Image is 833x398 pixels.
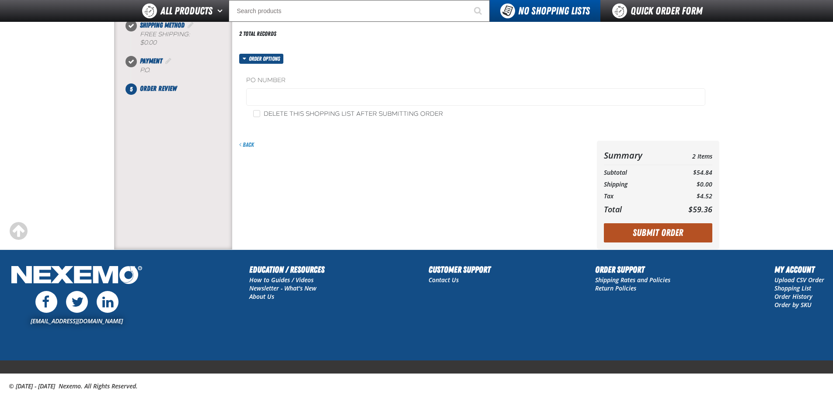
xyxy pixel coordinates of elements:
[140,84,177,93] span: Order Review
[774,263,824,276] h2: My Account
[9,263,145,289] img: Nexemo Logo
[429,263,491,276] h2: Customer Support
[429,276,459,284] a: Contact Us
[774,292,812,301] a: Order History
[249,54,283,64] span: Order options
[239,30,276,38] div: 2 total records
[131,83,232,94] li: Order Review. Step 5 of 5. Not Completed
[774,301,812,309] a: Order by SKU
[186,21,195,29] a: Edit Shipping Method
[239,141,254,148] a: Back
[239,54,284,64] button: Order options
[246,76,705,85] label: PO Number
[140,21,185,29] span: Shipping Method
[31,317,123,325] a: [EMAIL_ADDRESS][DOMAIN_NAME]
[249,284,317,292] a: Newsletter - What's New
[774,276,824,284] a: Upload CSV Order
[131,20,232,56] li: Shipping Method. Step 3 of 5. Completed
[670,148,712,163] td: 2 Items
[140,39,157,46] strong: $0.00
[140,66,232,75] div: P.O.
[595,284,636,292] a: Return Policies
[670,190,712,202] td: $4.52
[604,223,712,242] button: Submit Order
[604,167,671,179] th: Subtotal
[518,5,590,17] span: No Shopping Lists
[164,57,173,65] a: Edit Payment
[249,292,274,301] a: About Us
[670,179,712,190] td: $0.00
[253,110,260,117] input: Delete this shopping list after submitting order
[9,221,28,241] div: Scroll to the top
[595,263,670,276] h2: Order Support
[595,276,670,284] a: Shipping Rates and Policies
[604,148,671,163] th: Summary
[670,167,712,179] td: $54.84
[774,284,811,292] a: Shopping List
[249,263,324,276] h2: Education / Resources
[140,31,232,47] div: Free Shipping:
[253,110,443,118] label: Delete this shopping list after submitting order
[604,202,671,216] th: Total
[160,3,213,19] span: All Products
[140,57,162,65] span: Payment
[688,204,712,215] span: $59.36
[604,179,671,190] th: Shipping
[125,83,137,95] span: 5
[249,276,314,284] a: How to Guides / Videos
[131,56,232,83] li: Payment. Step 4 of 5. Completed
[604,190,671,202] th: Tax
